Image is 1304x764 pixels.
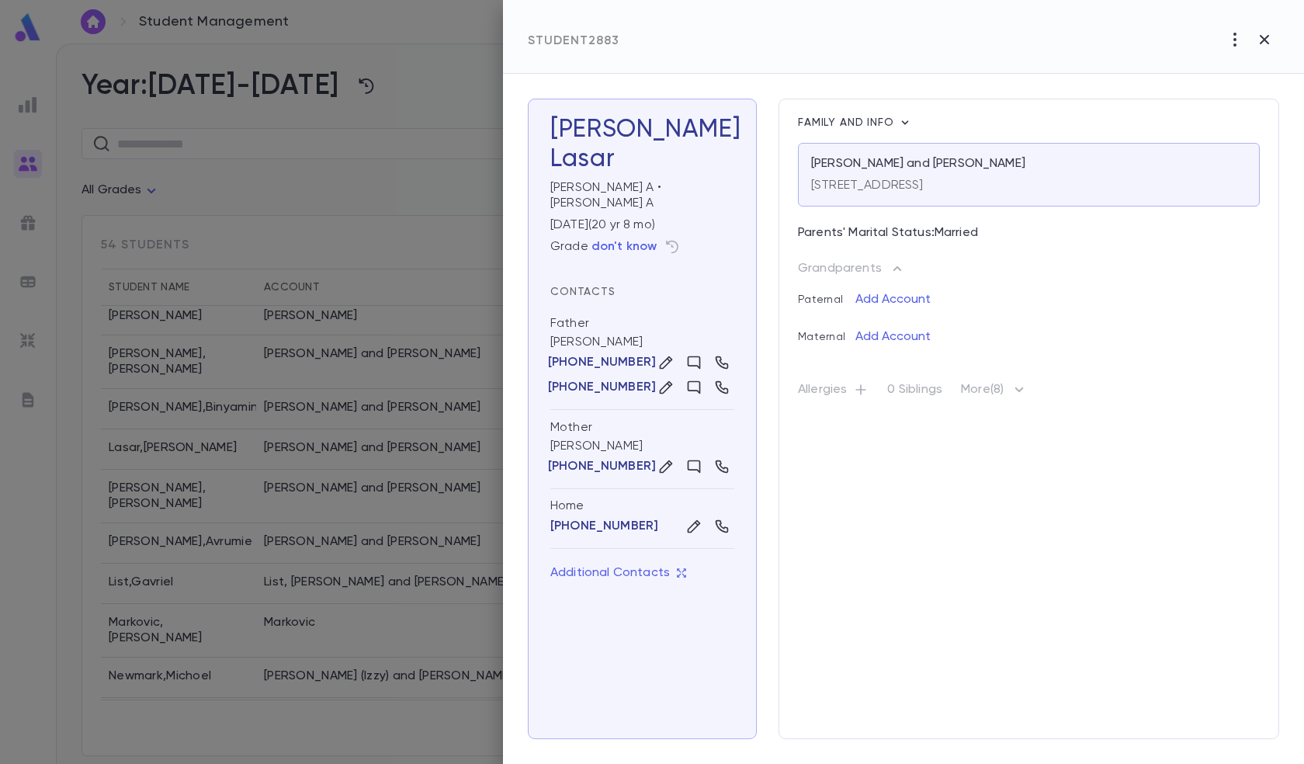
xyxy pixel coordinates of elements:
div: Home [550,498,734,514]
div: Father [550,315,589,332]
p: More (8) [961,380,1028,405]
div: Grade [550,239,657,255]
p: 0 Siblings [887,382,942,404]
p: Paternal [798,281,855,306]
div: [PERSON_NAME] [550,410,734,489]
span: Family and info [798,117,897,128]
p: Allergies [798,382,869,404]
h3: [PERSON_NAME] [550,115,734,174]
button: [PHONE_NUMBER] [550,355,654,370]
p: Grandparents [798,261,882,276]
button: Additional Contacts [550,558,687,588]
p: Maternal [798,318,855,343]
span: Student 2883 [528,35,619,47]
div: [DATE] ( 20 yr 8 mo ) [544,211,734,233]
p: Additional Contacts [550,565,687,581]
div: [PERSON_NAME] [550,306,734,410]
button: [PHONE_NUMBER] [550,519,658,534]
p: [PHONE_NUMBER] [548,355,656,370]
button: [PHONE_NUMBER] [550,380,654,395]
span: Contacts [550,286,616,297]
p: [PHONE_NUMBER] [548,380,656,395]
button: Add Account [855,287,931,312]
button: Add Account [855,325,931,349]
div: Lasar [550,144,734,174]
div: [PERSON_NAME] A • [PERSON_NAME] A [544,174,734,211]
button: [PHONE_NUMBER] [550,459,654,474]
p: [PERSON_NAME] and [PERSON_NAME] [811,156,1025,172]
p: Parents' Marital Status: Married [798,225,1260,244]
p: [STREET_ADDRESS] [811,178,924,193]
p: [PHONE_NUMBER] [548,459,656,474]
button: Grandparents [798,256,905,281]
button: don't know [591,239,657,255]
div: Mother [550,419,592,436]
